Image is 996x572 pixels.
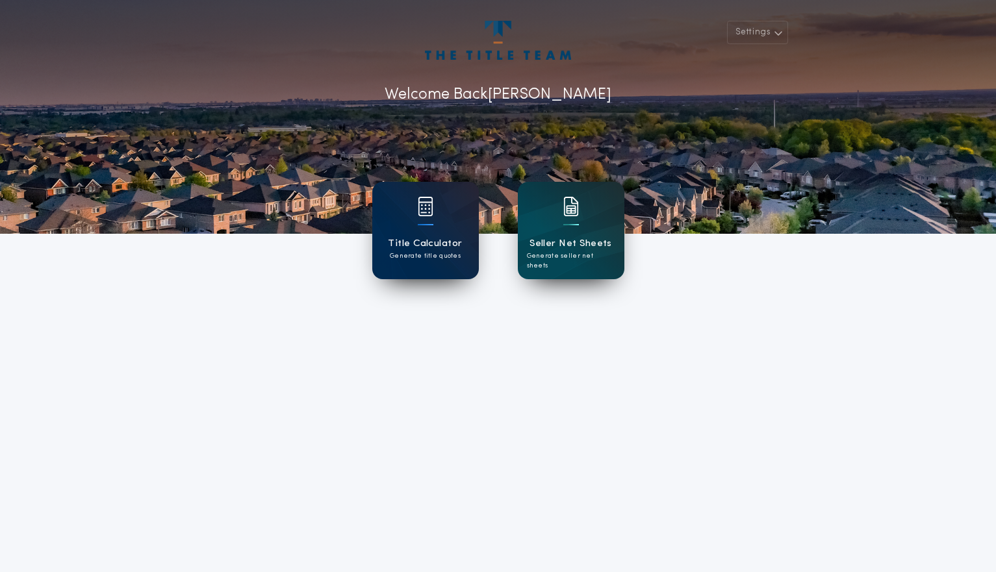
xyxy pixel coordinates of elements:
[372,182,479,279] a: card iconTitle CalculatorGenerate title quotes
[388,236,462,251] h1: Title Calculator
[425,21,570,60] img: account-logo
[727,21,788,44] button: Settings
[530,236,612,251] h1: Seller Net Sheets
[390,251,461,261] p: Generate title quotes
[518,182,624,279] a: card iconSeller Net SheetsGenerate seller net sheets
[418,197,433,216] img: card icon
[563,197,579,216] img: card icon
[385,83,611,106] p: Welcome Back [PERSON_NAME]
[527,251,615,271] p: Generate seller net sheets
